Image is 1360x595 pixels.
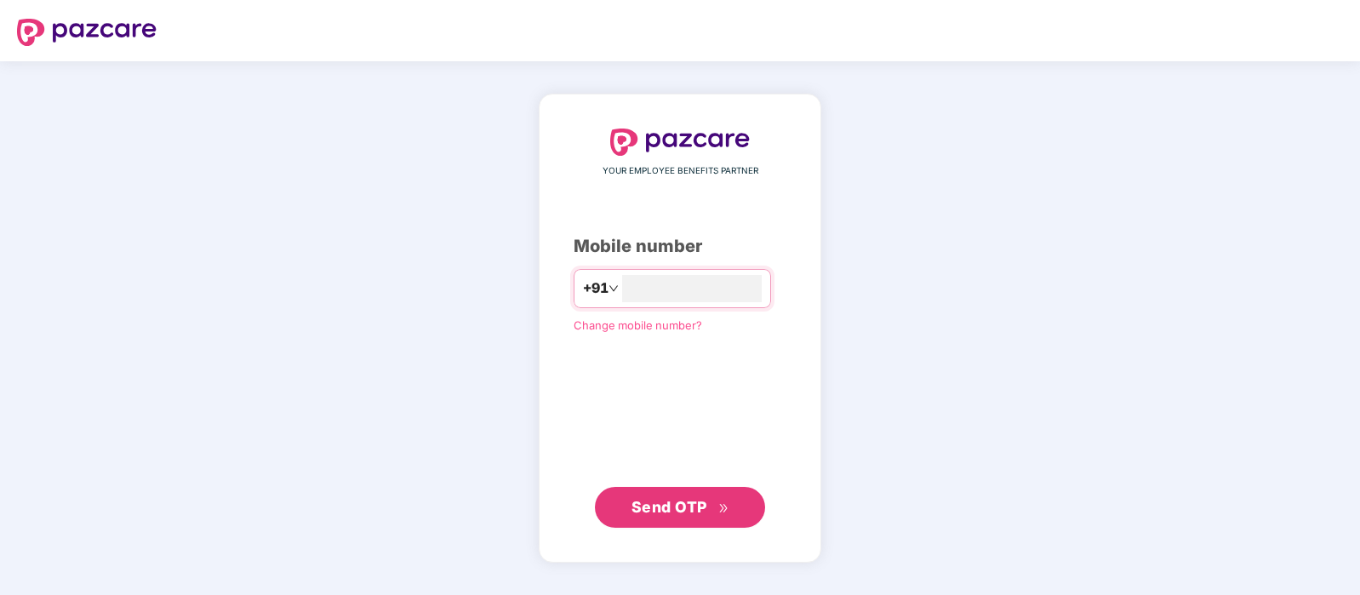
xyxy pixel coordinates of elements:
[631,498,707,516] span: Send OTP
[595,487,765,528] button: Send OTPdouble-right
[583,277,609,299] span: +91
[574,233,786,260] div: Mobile number
[609,283,619,294] span: down
[603,164,758,178] span: YOUR EMPLOYEE BENEFITS PARTNER
[17,19,157,46] img: logo
[718,503,729,514] span: double-right
[574,318,702,332] a: Change mobile number?
[610,129,750,156] img: logo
